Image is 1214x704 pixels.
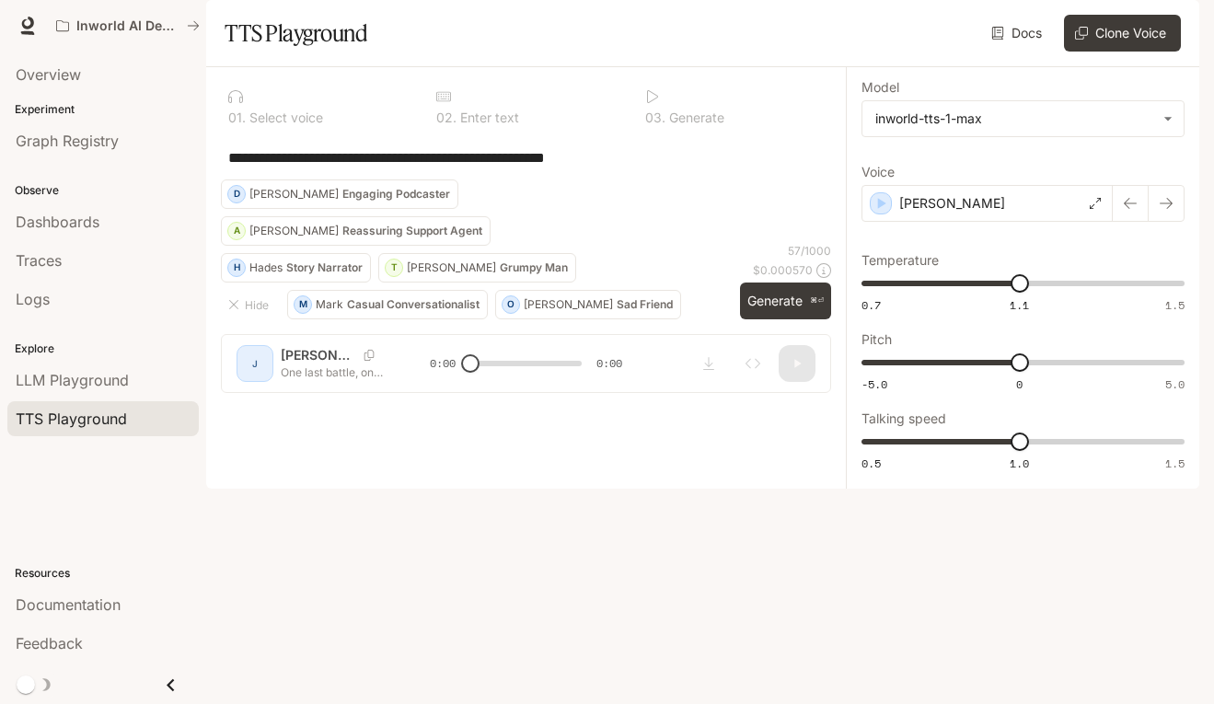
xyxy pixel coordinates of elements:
button: Clone Voice [1064,15,1181,52]
p: 0 1 . [228,111,246,124]
div: inworld-tts-1-max [875,110,1154,128]
div: H [228,253,245,283]
p: [PERSON_NAME] [249,225,339,237]
p: Voice [861,166,895,179]
p: Inworld AI Demos [76,18,179,34]
div: A [228,216,245,246]
span: 0 [1016,376,1023,392]
p: Temperature [861,254,939,267]
p: Select voice [246,111,323,124]
p: [PERSON_NAME] [407,262,496,273]
div: T [386,253,402,283]
button: D[PERSON_NAME]Engaging Podcaster [221,179,458,209]
button: A[PERSON_NAME]Reassuring Support Agent [221,216,491,246]
div: inworld-tts-1-max [862,101,1184,136]
p: Engaging Podcaster [342,189,450,200]
span: 0.5 [861,456,881,471]
p: Pitch [861,333,892,346]
p: Sad Friend [617,299,673,310]
button: HHadesStory Narrator [221,253,371,283]
p: [PERSON_NAME] [524,299,613,310]
p: Model [861,81,899,94]
button: All workspaces [48,7,208,44]
p: Hades [249,262,283,273]
p: Talking speed [861,412,946,425]
p: [PERSON_NAME] [899,194,1005,213]
p: 0 2 . [436,111,457,124]
p: Enter text [457,111,519,124]
span: 5.0 [1165,376,1185,392]
div: D [228,179,245,209]
span: 1.0 [1010,456,1029,471]
p: Story Narrator [286,262,363,273]
p: Mark [316,299,343,310]
p: Reassuring Support Agent [342,225,482,237]
button: T[PERSON_NAME]Grumpy Man [378,253,576,283]
div: M [295,290,311,319]
span: 1.5 [1165,297,1185,313]
p: 0 3 . [645,111,665,124]
p: [PERSON_NAME] [249,189,339,200]
p: Generate [665,111,724,124]
span: 1.1 [1010,297,1029,313]
button: Hide [221,290,280,319]
h1: TTS Playground [225,15,367,52]
button: O[PERSON_NAME]Sad Friend [495,290,681,319]
a: Docs [988,15,1049,52]
span: 0.7 [861,297,881,313]
span: 1.5 [1165,456,1185,471]
button: Generate⌘⏎ [740,283,831,320]
p: Grumpy Man [500,262,568,273]
span: -5.0 [861,376,887,392]
p: ⌘⏎ [810,295,824,306]
button: MMarkCasual Conversationalist [287,290,488,319]
div: O [503,290,519,319]
p: Casual Conversationalist [347,299,480,310]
